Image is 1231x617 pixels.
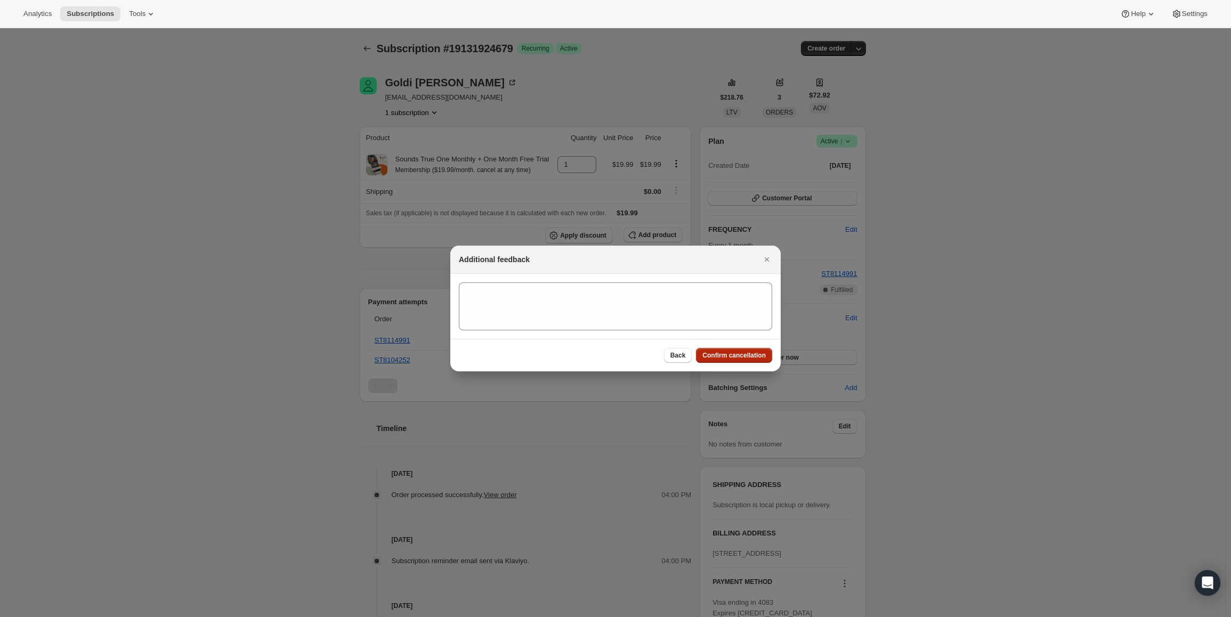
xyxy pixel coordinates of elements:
[17,6,58,21] button: Analytics
[696,348,772,363] button: Confirm cancellation
[123,6,163,21] button: Tools
[1165,6,1214,21] button: Settings
[459,254,530,265] h2: Additional feedback
[60,6,120,21] button: Subscriptions
[759,252,774,267] button: Close
[702,351,766,360] span: Confirm cancellation
[23,10,52,18] span: Analytics
[1114,6,1162,21] button: Help
[664,348,692,363] button: Back
[129,10,145,18] span: Tools
[1195,570,1220,596] div: Open Intercom Messenger
[1131,10,1145,18] span: Help
[67,10,114,18] span: Subscriptions
[670,351,686,360] span: Back
[1182,10,1208,18] span: Settings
